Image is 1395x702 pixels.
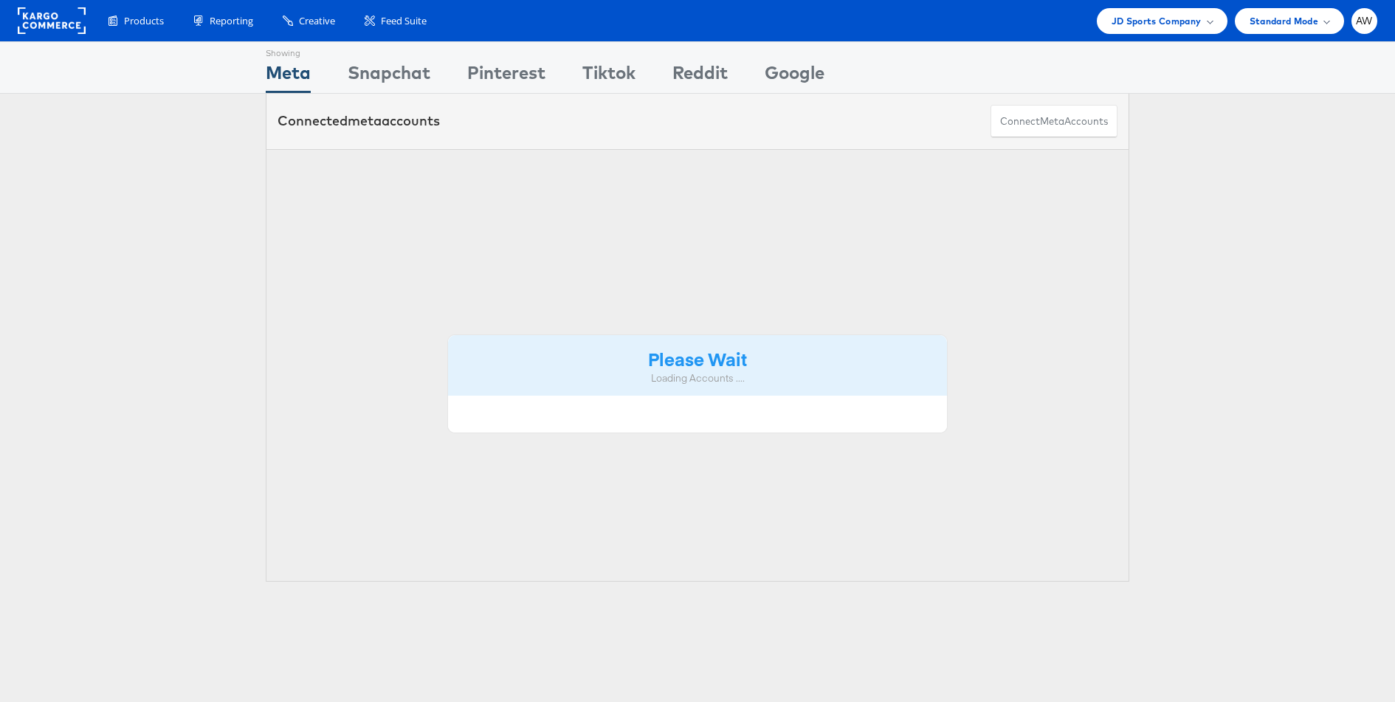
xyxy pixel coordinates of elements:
[210,14,253,28] span: Reporting
[1040,114,1064,128] span: meta
[278,111,440,131] div: Connected accounts
[124,14,164,28] span: Products
[582,60,635,93] div: Tiktok
[1356,16,1373,26] span: AW
[381,14,427,28] span: Feed Suite
[459,371,936,385] div: Loading Accounts ....
[1112,13,1202,29] span: JD Sports Company
[266,42,311,60] div: Showing
[266,60,311,93] div: Meta
[1250,13,1318,29] span: Standard Mode
[348,112,382,129] span: meta
[467,60,545,93] div: Pinterest
[672,60,728,93] div: Reddit
[348,60,430,93] div: Snapchat
[991,105,1117,138] button: ConnectmetaAccounts
[648,346,747,371] strong: Please Wait
[765,60,824,93] div: Google
[299,14,335,28] span: Creative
